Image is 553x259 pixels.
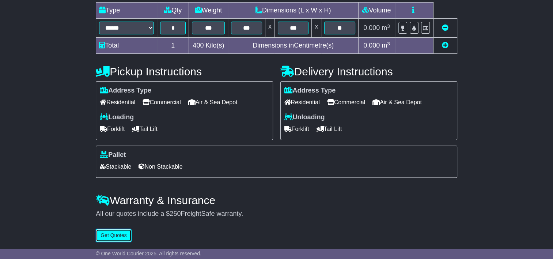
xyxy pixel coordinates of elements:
[363,24,380,31] span: 0.000
[96,210,457,218] div: All our quotes include a $ FreightSafe warranty.
[132,123,158,135] span: Tail Lift
[284,123,309,135] span: Forklift
[189,3,228,19] td: Weight
[228,38,358,54] td: Dimensions in Centimetre(s)
[157,38,189,54] td: 1
[228,3,358,19] td: Dimensions (L x W x H)
[442,24,448,31] a: Remove this item
[327,97,365,108] span: Commercial
[363,42,380,49] span: 0.000
[139,161,182,172] span: Non Stackable
[100,113,134,121] label: Loading
[442,42,448,49] a: Add new item
[382,24,390,31] span: m
[96,38,157,54] td: Total
[96,229,132,242] button: Get Quotes
[382,42,390,49] span: m
[312,19,321,38] td: x
[193,42,204,49] span: 400
[100,123,125,135] span: Forklift
[189,38,228,54] td: Kilo(s)
[96,194,457,206] h4: Warranty & Insurance
[284,97,320,108] span: Residential
[387,23,390,29] sup: 3
[96,3,157,19] td: Type
[280,65,457,78] h4: Delivery Instructions
[372,97,422,108] span: Air & Sea Depot
[284,87,336,95] label: Address Type
[96,65,273,78] h4: Pickup Instructions
[284,113,325,121] label: Unloading
[143,97,181,108] span: Commercial
[100,151,126,159] label: Pallet
[100,87,151,95] label: Address Type
[317,123,342,135] span: Tail Lift
[170,210,181,217] span: 250
[100,97,135,108] span: Residential
[358,3,395,19] td: Volume
[265,19,274,38] td: x
[157,3,189,19] td: Qty
[96,251,201,256] span: © One World Courier 2025. All rights reserved.
[387,41,390,46] sup: 3
[100,161,131,172] span: Stackable
[188,97,238,108] span: Air & Sea Depot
